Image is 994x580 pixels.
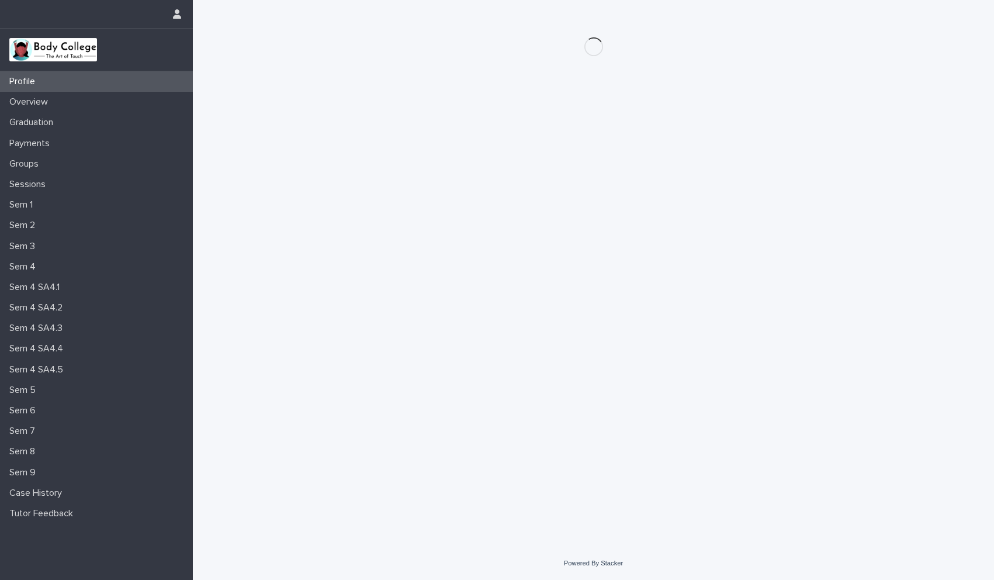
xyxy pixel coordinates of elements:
[5,446,44,457] p: Sem 8
[5,261,45,272] p: Sem 4
[5,220,44,231] p: Sem 2
[5,282,69,293] p: Sem 4 SA4.1
[5,158,48,170] p: Groups
[5,96,57,108] p: Overview
[5,467,45,478] p: Sem 9
[5,364,72,375] p: Sem 4 SA4.5
[5,426,44,437] p: Sem 7
[5,488,71,499] p: Case History
[5,117,63,128] p: Graduation
[564,560,623,567] a: Powered By Stacker
[5,508,82,519] p: Tutor Feedback
[5,76,44,87] p: Profile
[5,385,45,396] p: Sem 5
[5,405,45,416] p: Sem 6
[5,179,55,190] p: Sessions
[5,302,72,313] p: Sem 4 SA4.2
[5,323,72,334] p: Sem 4 SA4.3
[5,138,59,149] p: Payments
[9,38,97,61] img: xvtzy2PTuGgGH0xbwGb2
[5,241,44,252] p: Sem 3
[5,199,42,210] p: Sem 1
[5,343,72,354] p: Sem 4 SA4.4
